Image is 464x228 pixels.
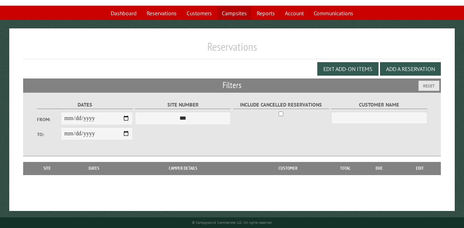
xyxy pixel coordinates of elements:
label: From: [37,116,61,123]
th: Total [331,162,360,175]
a: Account [281,6,308,20]
a: Communications [309,6,358,20]
label: Customer Name [331,101,427,109]
button: Reset [418,81,439,91]
th: Customer [245,162,331,175]
label: Site Number [135,101,231,109]
a: Campsites [218,6,251,20]
a: Dashboard [106,6,141,20]
th: Due [360,162,399,175]
h2: Filters [23,78,441,92]
th: Camper Details [121,162,245,175]
th: Dates [67,162,121,175]
button: Edit Add-on Items [317,62,379,76]
small: © Campground Commander LLC. All rights reserved. [192,220,272,225]
button: Add a Reservation [380,62,441,76]
label: To: [37,131,61,138]
label: Include Cancelled Reservations [233,101,329,109]
a: Reservations [142,6,181,20]
th: Edit [399,162,441,175]
a: Reports [252,6,279,20]
a: Customers [182,6,216,20]
th: Site [27,162,67,175]
h1: Reservations [23,40,441,59]
label: Dates [37,101,133,109]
